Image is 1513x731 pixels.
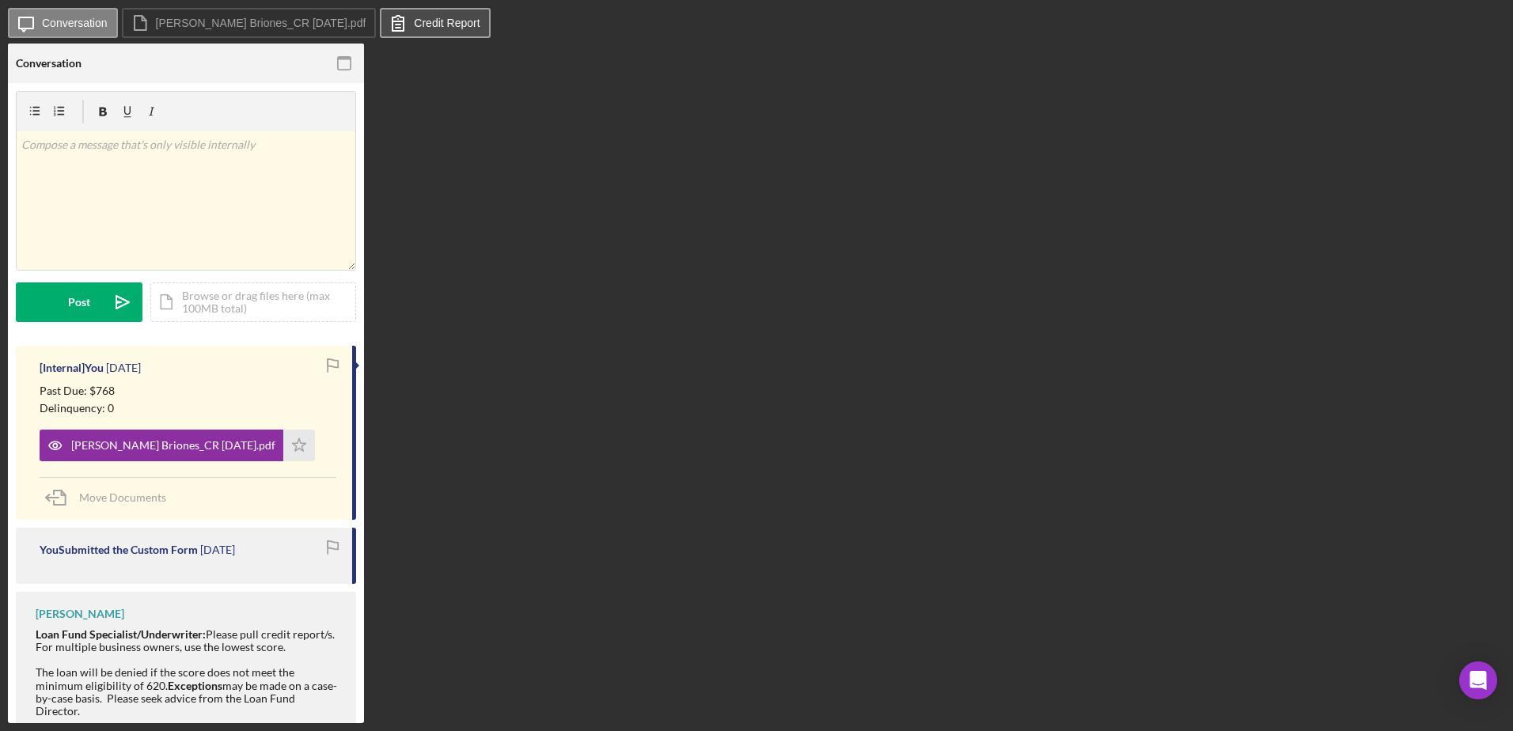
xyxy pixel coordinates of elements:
span: Move Documents [79,490,166,504]
div: [PERSON_NAME] [36,608,124,620]
strong: Exceptions [168,679,222,692]
div: Post [68,282,90,322]
div: [PERSON_NAME] Briones_CR [DATE].pdf [71,439,275,452]
button: Post [16,282,142,322]
label: [PERSON_NAME] Briones_CR [DATE].pdf [156,17,366,29]
button: [PERSON_NAME] Briones_CR [DATE].pdf [122,8,377,38]
label: Conversation [42,17,108,29]
label: Credit Report [414,17,480,29]
div: [Internal] You [40,362,104,374]
div: Conversation [16,57,82,70]
div: Open Intercom Messenger [1459,661,1497,699]
button: [PERSON_NAME] Briones_CR [DATE].pdf [40,430,315,461]
button: Move Documents [40,478,182,517]
div: You Submitted the Custom Form [40,544,198,556]
p: Past Due: $768 [40,382,115,400]
time: 2025-10-03 21:25 [200,544,235,556]
time: 2025-10-04 00:57 [106,362,141,374]
strong: Loan Fund Specialist/Underwriter: [36,627,206,641]
button: Conversation [8,8,118,38]
button: Credit Report [380,8,490,38]
p: Delinquency: 0 [40,400,115,417]
div: Please pull credit report/s. For multiple business owners, use the lowest score. [36,628,340,653]
div: The loan will be denied if the score does not meet the minimum eligibility of 620. may be made on... [36,666,340,717]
